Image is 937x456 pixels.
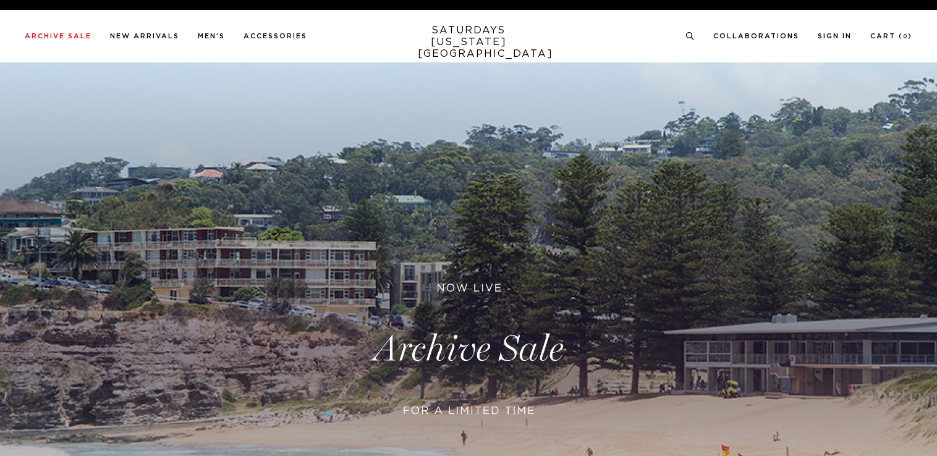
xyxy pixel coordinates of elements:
[25,33,91,40] a: Archive Sale
[870,33,912,40] a: Cart (0)
[418,25,520,60] a: SATURDAYS[US_STATE][GEOGRAPHIC_DATA]
[903,34,908,40] small: 0
[713,33,799,40] a: Collaborations
[110,33,179,40] a: New Arrivals
[198,33,225,40] a: Men's
[818,33,852,40] a: Sign In
[244,33,307,40] a: Accessories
